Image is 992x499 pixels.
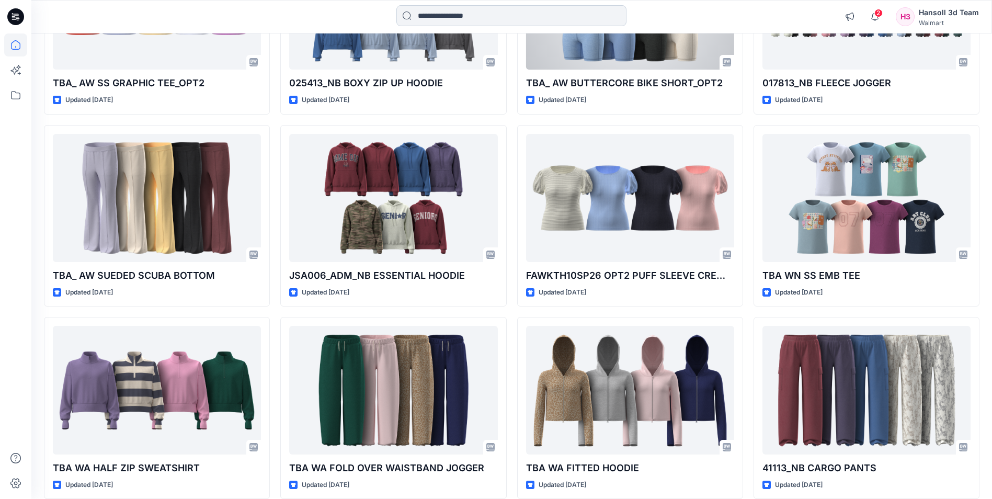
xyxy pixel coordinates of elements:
p: Updated [DATE] [302,287,349,298]
p: Updated [DATE] [65,287,113,298]
a: FAWKTH10SP26 OPT2 PUFF SLEEVE CREW TOP [526,134,734,262]
a: TBA WA FOLD OVER WAISTBAND JOGGER [289,326,497,454]
a: TBA WA FITTED HOODIE [526,326,734,454]
a: TBA WN SS EMB TEE [762,134,971,262]
span: 2 [874,9,883,17]
p: Updated [DATE] [302,480,349,491]
p: TBA WN SS EMB TEE [762,268,971,283]
p: Updated [DATE] [539,95,586,106]
p: Updated [DATE] [65,95,113,106]
p: Updated [DATE] [65,480,113,491]
p: Updated [DATE] [775,95,823,106]
p: 025413_NB BOXY ZIP UP HOODIE [289,76,497,90]
p: FAWKTH10SP26 OPT2 PUFF SLEEVE CREW TOP [526,268,734,283]
a: TBA WA HALF ZIP SWEATSHIRT [53,326,261,454]
p: Updated [DATE] [539,480,586,491]
p: TBA WA HALF ZIP SWEATSHIRT [53,461,261,475]
a: JSA006_ADM_NB ESSENTIAL HOODIE [289,134,497,262]
p: 017813_NB FLEECE JOGGER [762,76,971,90]
p: 41113_NB CARGO PANTS [762,461,971,475]
p: TBA WA FITTED HOODIE [526,461,734,475]
a: 41113_NB CARGO PANTS [762,326,971,454]
a: TBA_ AW SUEDED SCUBA BOTTOM [53,134,261,262]
p: JSA006_ADM_NB ESSENTIAL HOODIE [289,268,497,283]
p: Updated [DATE] [775,287,823,298]
p: Updated [DATE] [539,287,586,298]
div: Hansoll 3d Team [919,6,979,19]
p: TBA WA FOLD OVER WAISTBAND JOGGER [289,461,497,475]
div: H3 [896,7,915,26]
p: Updated [DATE] [775,480,823,491]
p: Updated [DATE] [302,95,349,106]
p: TBA_ AW SS GRAPHIC TEE_OPT2 [53,76,261,90]
div: Walmart [919,19,979,27]
p: TBA_ AW BUTTERCORE BIKE SHORT_OPT2 [526,76,734,90]
p: TBA_ AW SUEDED SCUBA BOTTOM [53,268,261,283]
